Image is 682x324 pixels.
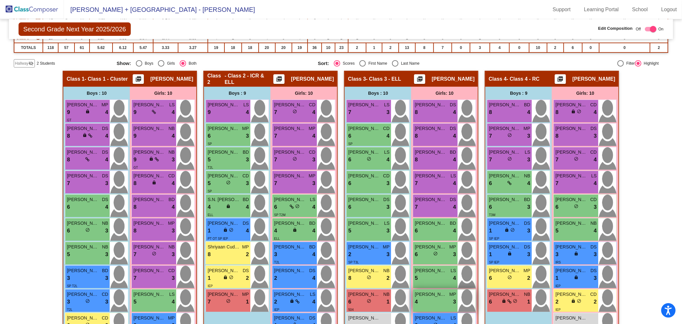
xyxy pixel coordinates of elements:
td: 6 [564,43,582,53]
span: 4 [172,179,175,188]
span: BD [169,196,175,203]
span: [PERSON_NAME] [133,125,165,132]
span: 6 [348,179,351,188]
mat-icon: picture_as_pdf [416,76,424,85]
span: 6 [348,156,351,164]
a: Learning Portal [579,4,624,15]
span: [PERSON_NAME] [489,101,521,108]
td: 19 [208,43,224,53]
span: [PERSON_NAME] [348,173,380,179]
span: GT [67,118,71,122]
span: 4 [453,179,456,188]
span: LS [591,173,597,179]
span: 4 [105,108,108,117]
div: Scores [340,61,355,66]
span: [PERSON_NAME] [555,173,587,179]
span: 4 [246,108,249,117]
span: [PERSON_NAME] [572,76,615,82]
span: Class 2 [207,73,224,85]
div: Girls [164,61,175,66]
td: 3 [470,43,490,53]
span: do_not_disturb_alt [293,157,297,161]
span: 3 [594,203,597,211]
span: MP [168,220,175,227]
span: 7 [489,132,492,140]
span: LS [451,173,456,179]
span: T3M [489,213,495,217]
span: CD [590,149,597,156]
span: do_not_disturb_alt [367,157,371,161]
span: DS [102,149,108,156]
span: 4 [453,203,456,211]
span: CD [383,173,389,179]
span: [PERSON_NAME] [133,173,165,179]
span: BD [524,101,530,108]
span: S.N. [PERSON_NAME] [208,196,239,203]
span: 6 [555,203,558,211]
span: - Class 1 - Cluster [85,76,128,82]
span: Off [636,26,641,32]
div: Filter [624,61,635,66]
span: 2 Students [37,61,55,66]
td: 5.62 [90,43,113,53]
span: GT [133,166,138,169]
span: [PERSON_NAME] [274,220,306,227]
span: - Class 4 - RC [507,76,540,82]
span: 4 [172,203,175,211]
span: 8 [133,227,136,235]
span: CD [168,173,175,179]
span: 6 [415,227,418,235]
span: DS [450,196,456,203]
span: 3 [527,203,530,211]
td: 57 [58,43,74,53]
span: 4 [208,203,210,211]
span: [PERSON_NAME] [274,125,306,132]
span: [PERSON_NAME] [432,76,474,82]
div: Boys : 10 [63,87,130,100]
span: [PERSON_NAME] [348,101,380,108]
span: 7 [415,179,418,188]
span: 6 [489,179,492,188]
span: 4 [312,227,315,235]
span: CD [309,149,315,156]
span: BD [243,196,249,203]
span: 7 [274,132,277,140]
a: Support [548,4,576,15]
span: [PERSON_NAME] [PERSON_NAME] [415,220,447,227]
span: 6 [67,227,70,235]
td: 10 [529,43,547,53]
span: SP [208,142,212,146]
span: 4 [527,108,530,117]
span: 8 [415,156,418,164]
td: 2 [650,43,668,53]
span: 3 [387,179,389,188]
span: DS [524,220,530,227]
span: CD [309,101,315,108]
span: Sort: [318,61,329,66]
span: [PERSON_NAME] [67,149,99,156]
span: 3 [105,179,108,188]
span: [PERSON_NAME] [150,76,193,82]
td: 8 [415,43,434,53]
span: [PERSON_NAME] [348,149,380,156]
span: 9 [133,132,136,140]
span: BD [450,149,456,156]
td: 0 [509,43,529,53]
span: lock [571,109,576,114]
span: [PERSON_NAME] [208,101,239,108]
span: 4 [105,132,108,140]
span: [PERSON_NAME] [PERSON_NAME] [208,173,239,179]
span: 3 [172,227,175,235]
td: 0 [599,43,650,53]
span: LS [384,101,389,108]
span: [PERSON_NAME] [67,101,99,108]
span: - Class 3 - ELL [366,76,401,82]
span: [PERSON_NAME] [415,101,447,108]
span: LS [384,220,389,227]
span: 3 [527,156,530,164]
span: [PERSON_NAME] [274,149,306,156]
td: 6.12 [113,43,133,53]
span: 4 [387,156,389,164]
span: do_not_disturb_alt [577,109,581,114]
span: do_not_disturb_alt [226,180,231,185]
